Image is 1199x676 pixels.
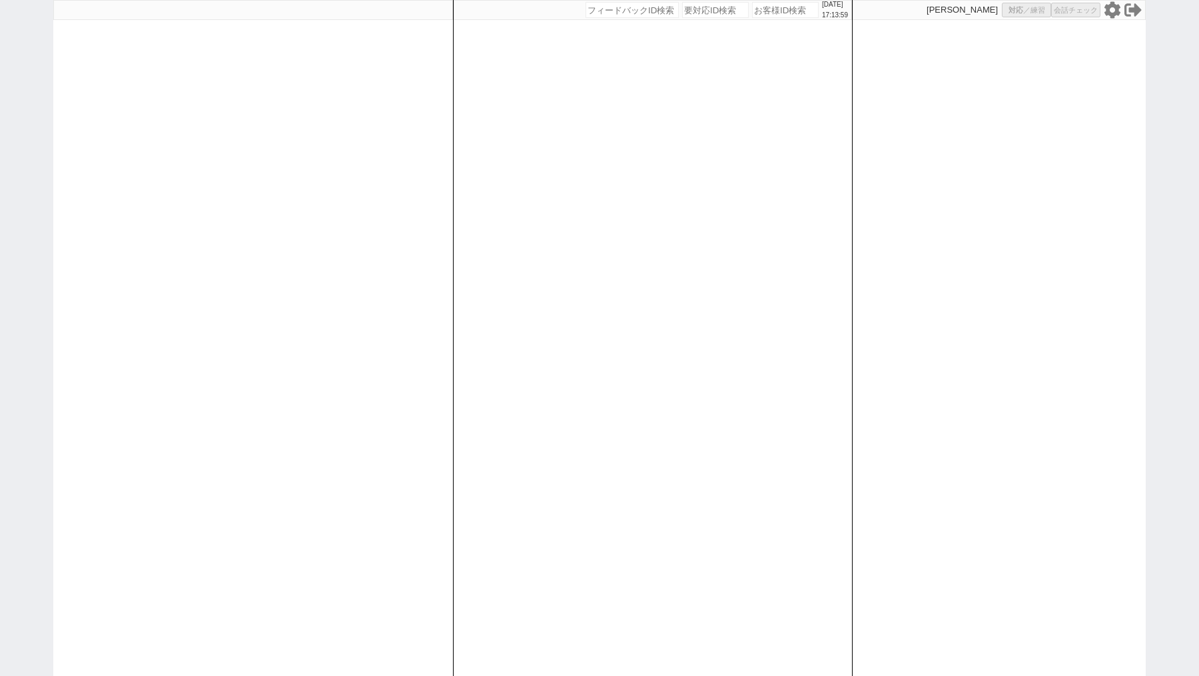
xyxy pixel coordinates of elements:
button: 対応／練習 [1002,3,1051,17]
input: お客様ID検索 [752,2,819,18]
p: 17:13:59 [822,10,848,21]
button: 会話チェック [1051,3,1100,17]
span: 練習 [1030,5,1045,15]
span: 対応 [1008,5,1023,15]
p: [PERSON_NAME] [927,5,998,15]
input: フィードバックID検索 [586,2,679,18]
span: 会話チェック [1054,5,1098,15]
input: 要対応ID検索 [682,2,749,18]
